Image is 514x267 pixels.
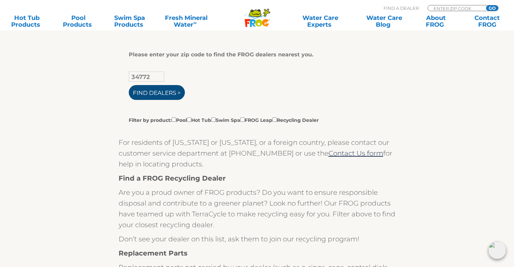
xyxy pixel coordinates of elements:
a: Hot TubProducts [7,15,47,28]
input: Zip Code Form [433,5,479,11]
img: openIcon [488,241,506,259]
a: Water CareBlog [364,15,404,28]
strong: Find a FROG Recycling Dealer [119,174,226,182]
p: Are you a proud owner of FROG products? Do you want to ensure responsible disposal and contribute... [119,187,396,230]
a: Swim SpaProducts [110,15,150,28]
label: Filter by product: Pool Hot Tub Swim Spa FROG Leap Recycling Dealer [129,116,319,124]
a: AboutFROG [416,15,456,28]
a: Fresh MineralWater∞ [161,15,211,28]
a: Contact Us form [328,149,383,157]
input: Filter by product:PoolHot TubSwim SpaFROG LeapRecycling Dealer [187,117,191,122]
a: ContactFROG [467,15,507,28]
input: GO [486,5,498,11]
strong: Replacement Parts [119,249,188,257]
p: Don’t see your dealer on this list, ask them to join our recycling program! [119,234,396,244]
input: Filter by product:PoolHot TubSwim SpaFROG LeapRecycling Dealer [240,117,245,122]
a: Water CareExperts [288,15,353,28]
input: Find Dealers > [129,85,185,100]
p: For residents of [US_STATE] or [US_STATE], or a foreign country, please contact our customer serv... [119,137,396,169]
a: PoolProducts [58,15,98,28]
p: Find A Dealer [384,5,419,11]
input: Filter by product:PoolHot TubSwim SpaFROG LeapRecycling Dealer [211,117,216,122]
sup: ∞ [193,20,197,25]
div: Please enter your zip code to find the FROG dealers nearest you. [129,51,381,58]
input: Filter by product:PoolHot TubSwim SpaFROG LeapRecycling Dealer [272,117,277,122]
input: Filter by product:PoolHot TubSwim SpaFROG LeapRecycling Dealer [172,117,176,122]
